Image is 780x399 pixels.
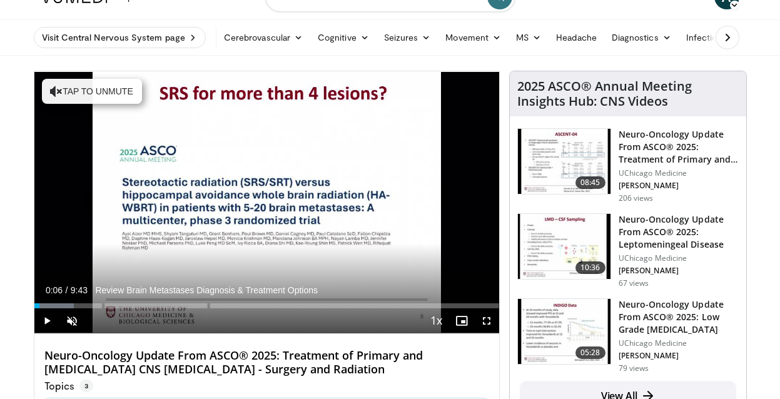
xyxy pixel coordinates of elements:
a: 05:28 Neuro-Oncology Update From ASCO® 2025: Low Grade [MEDICAL_DATA] UChicago Medicine [PERSON_N... [517,298,739,373]
p: [PERSON_NAME] [619,266,739,276]
button: Tap to unmute [42,79,142,104]
span: 05:28 [575,346,605,359]
p: UChicago Medicine [619,253,739,263]
h3: Neuro-Oncology Update From ASCO® 2025: Treatment of Primary and Meta… [619,128,739,166]
a: Visit Central Nervous System page [34,27,206,48]
h3: Neuro-Oncology Update From ASCO® 2025: Leptomeningeal Disease [619,213,739,251]
span: Review Brain Metastases Diagnosis & Treatment Options [95,285,318,296]
span: 08:45 [575,176,605,189]
a: Seizures [377,25,438,50]
a: Cerebrovascular [216,25,310,50]
a: 10:36 Neuro-Oncology Update From ASCO® 2025: Leptomeningeal Disease UChicago Medicine [PERSON_NAM... [517,213,739,288]
a: MS [509,25,549,50]
h4: 2025 ASCO® Annual Meeting Insights Hub: CNS Videos [517,79,739,109]
p: [PERSON_NAME] [619,181,739,191]
video-js: Video Player [34,71,499,334]
button: Fullscreen [474,308,499,333]
p: Topics [44,380,93,392]
img: 20133b78-150b-44f9-bc63-217dc448fc3b.150x105_q85_crop-smart_upscale.jpg [518,214,610,279]
a: Cognitive [310,25,377,50]
button: Unmute [59,308,84,333]
p: 206 views [619,193,654,203]
p: [PERSON_NAME] [619,351,739,361]
img: 3f012760-ddfc-42d5-9955-502feaaf0ad8.150x105_q85_crop-smart_upscale.jpg [518,129,610,194]
p: UChicago Medicine [619,338,739,348]
span: 9:43 [71,285,88,295]
button: Play [34,308,59,333]
div: Progress Bar [34,303,499,308]
a: Infections [679,25,747,50]
h3: Neuro-Oncology Update From ASCO® 2025: Low Grade [MEDICAL_DATA] [619,298,739,336]
a: Diagnostics [604,25,679,50]
img: b2745087-5dac-4f13-9c02-aed375e7be9c.150x105_q85_crop-smart_upscale.jpg [518,299,610,364]
span: 3 [79,380,93,392]
p: 79 views [619,363,649,373]
p: UChicago Medicine [619,168,739,178]
button: Playback Rate [424,308,449,333]
span: / [66,285,68,295]
a: Movement [438,25,509,50]
span: 10:36 [575,261,605,274]
a: Headache [549,25,604,50]
span: 0:06 [46,285,63,295]
a: 08:45 Neuro-Oncology Update From ASCO® 2025: Treatment of Primary and Meta… UChicago Medicine [PE... [517,128,739,203]
h4: Neuro-Oncology Update From ASCO® 2025: Treatment of Primary and [MEDICAL_DATA] CNS [MEDICAL_DATA]... [44,349,489,376]
p: 67 views [619,278,649,288]
button: Enable picture-in-picture mode [449,308,474,333]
